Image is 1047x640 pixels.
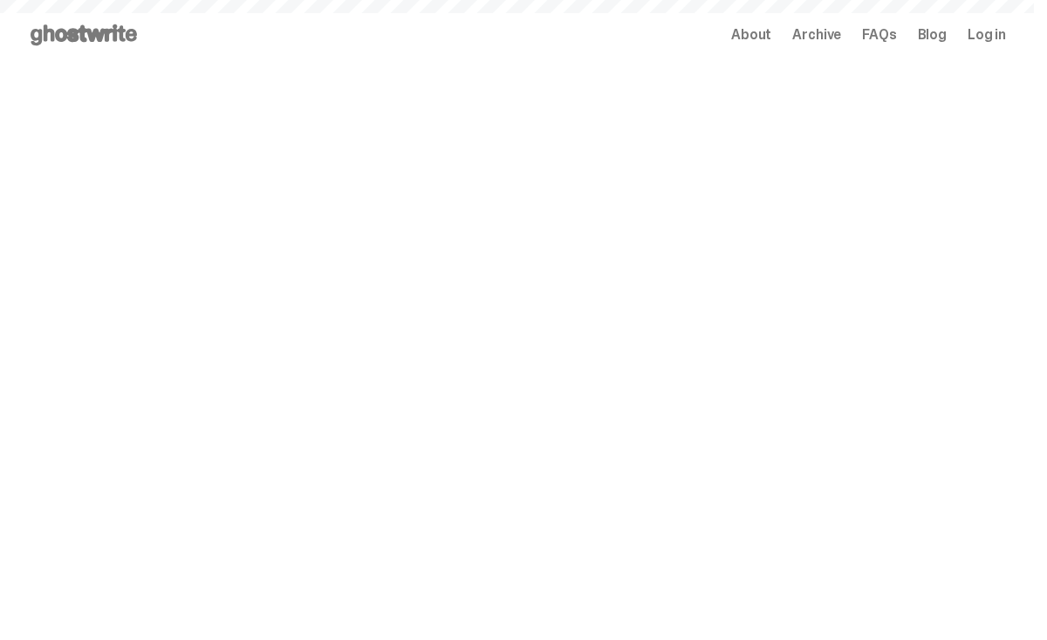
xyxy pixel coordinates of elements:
[918,28,947,42] a: Blog
[862,28,896,42] a: FAQs
[731,28,771,42] a: About
[792,28,841,42] a: Archive
[968,28,1006,42] a: Log in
